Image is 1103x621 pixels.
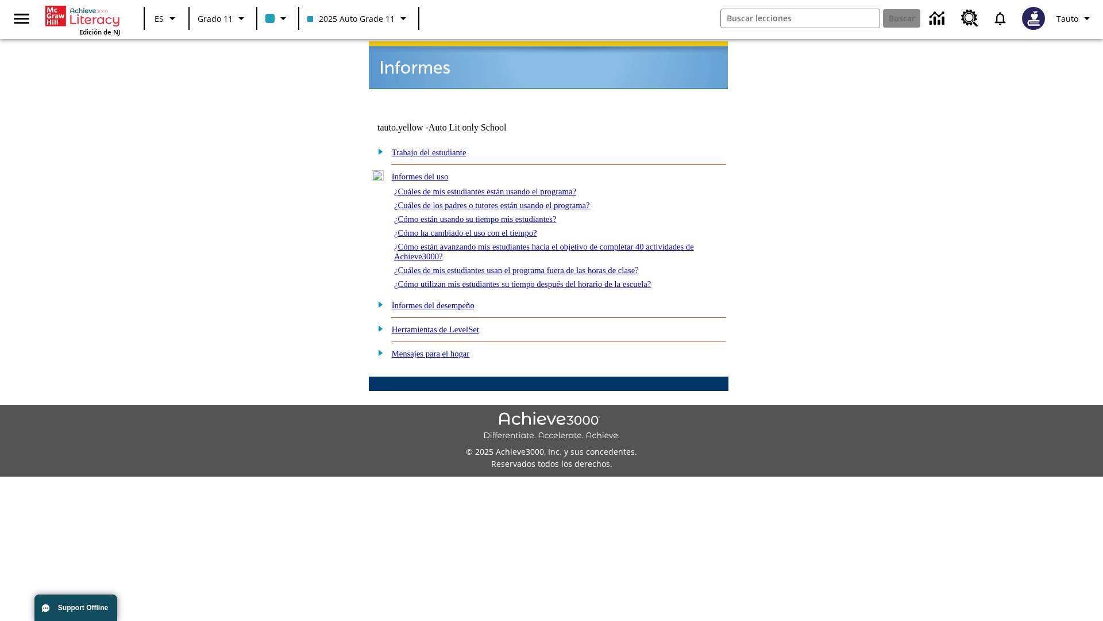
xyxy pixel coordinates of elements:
[261,8,295,29] button: El color de la clase es azul claro. Cambiar el color de la clase.
[155,13,164,25] span: ES
[392,349,470,358] a: Mensajes para el hogar
[372,299,384,309] img: plus.gif
[394,242,694,261] a: ¿Cómo están avanzando mis estudiantes hacia el objetivo de completar 40 actividades de Achieve3000?
[429,122,507,132] nobr: Auto Lit only School
[193,8,253,29] button: Grado: Grado 11, Elige un grado
[1052,8,1098,29] button: Perfil/Configuración
[79,28,120,36] span: Edición de NJ
[372,170,384,181] img: minus.gif
[372,323,384,333] img: plus.gif
[372,146,384,156] img: plus.gif
[369,41,728,89] img: header
[45,3,120,36] div: Portada
[198,13,233,25] span: Grado 11
[483,412,620,441] img: Achieve3000 Differentiate Accelerate Achieve
[392,148,466,157] a: Trabajo del estudiante
[985,3,1015,33] a: Notificaciones
[394,266,639,275] a: ¿Cuáles de mis estudiantes usan el programa fuera de las horas de clase?
[1022,7,1045,30] img: Avatar
[392,172,449,181] a: Informes del uso
[34,595,117,621] button: Support Offline
[1015,3,1052,33] button: Escoja un nuevo avatar
[394,228,537,237] a: ¿Cómo ha cambiado el uso con el tiempo?
[394,201,590,210] a: ¿Cuáles de los padres o tutores están usando el programa?
[372,347,384,358] img: plus.gif
[58,604,108,612] span: Support Offline
[5,2,38,36] button: Abrir el menú lateral
[303,8,415,29] button: Clase: 2025 Auto Grade 11, Selecciona una clase
[148,8,185,29] button: Lenguaje: ES, Selecciona un idioma
[721,9,880,28] input: Buscar campo
[954,3,985,34] a: Centro de recursos, Se abrirá en una pestaña nueva.
[394,279,651,289] a: ¿Cómo utilizan mis estudiantes su tiempo después del horario de la escuela?
[394,214,557,224] a: ¿Cómo están usando su tiempo mis estudiantes?
[923,3,954,34] a: Centro de información
[394,187,576,196] a: ¿Cuáles de mis estudiantes están usando el programa?
[307,13,395,25] span: 2025 Auto Grade 11
[1056,13,1078,25] span: Tauto
[392,301,475,310] a: Informes del desempeño
[377,122,589,133] td: tauto.yellow -
[392,325,479,334] a: Herramientas de LevelSet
